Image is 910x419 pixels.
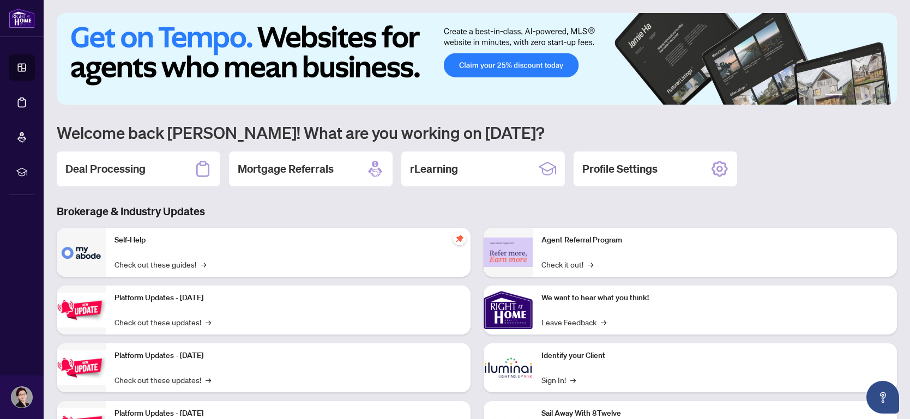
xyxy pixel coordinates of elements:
a: Check out these updates!→ [114,316,211,328]
h3: Brokerage & Industry Updates [57,204,897,219]
button: Open asap [866,381,899,414]
img: Profile Icon [11,387,32,408]
img: Self-Help [57,228,106,277]
h2: Deal Processing [65,161,146,177]
img: Identify your Client [484,343,533,392]
button: 2 [847,94,851,98]
a: Sign In!→ [541,374,576,386]
h1: Welcome back [PERSON_NAME]! What are you working on [DATE]? [57,122,897,143]
p: Self-Help [114,234,462,246]
h2: rLearning [410,161,458,177]
img: logo [9,8,35,28]
p: Platform Updates - [DATE] [114,350,462,362]
span: → [206,374,211,386]
a: Leave Feedback→ [541,316,606,328]
button: 3 [855,94,860,98]
h2: Profile Settings [582,161,658,177]
span: → [588,258,593,270]
button: 6 [882,94,886,98]
span: → [201,258,206,270]
span: → [601,316,606,328]
img: We want to hear what you think! [484,286,533,335]
button: 5 [873,94,877,98]
span: → [570,374,576,386]
p: Platform Updates - [DATE] [114,292,462,304]
h2: Mortgage Referrals [238,161,334,177]
span: → [206,316,211,328]
img: Agent Referral Program [484,238,533,268]
a: Check out these guides!→ [114,258,206,270]
p: Identify your Client [541,350,889,362]
img: Slide 0 [57,13,897,105]
span: pushpin [453,232,466,245]
a: Check it out!→ [541,258,593,270]
button: 4 [864,94,869,98]
a: Check out these updates!→ [114,374,211,386]
img: Platform Updates - July 21, 2025 [57,293,106,327]
p: We want to hear what you think! [541,292,889,304]
img: Platform Updates - July 8, 2025 [57,350,106,385]
button: 1 [825,94,842,98]
p: Agent Referral Program [541,234,889,246]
